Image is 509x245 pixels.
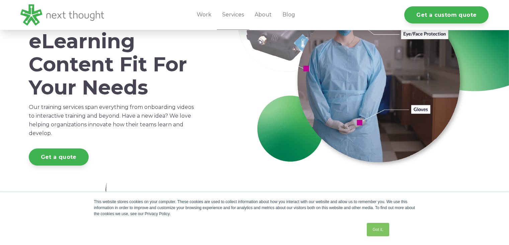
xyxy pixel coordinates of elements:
a: Got it. [367,223,389,236]
span: Our training services span everything from onboarding videos to interactive training and beyond. ... [29,104,194,136]
a: Get a quote [29,148,89,166]
a: Get a custom quote [404,6,489,23]
img: LG - NextThought Logo [20,4,104,25]
img: Artboard 16 copy [104,180,146,236]
div: This website stores cookies on your computer. These cookies are used to collect information about... [94,199,415,217]
span: Training & eLearning Content Fit For Your Needs [29,6,187,100]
